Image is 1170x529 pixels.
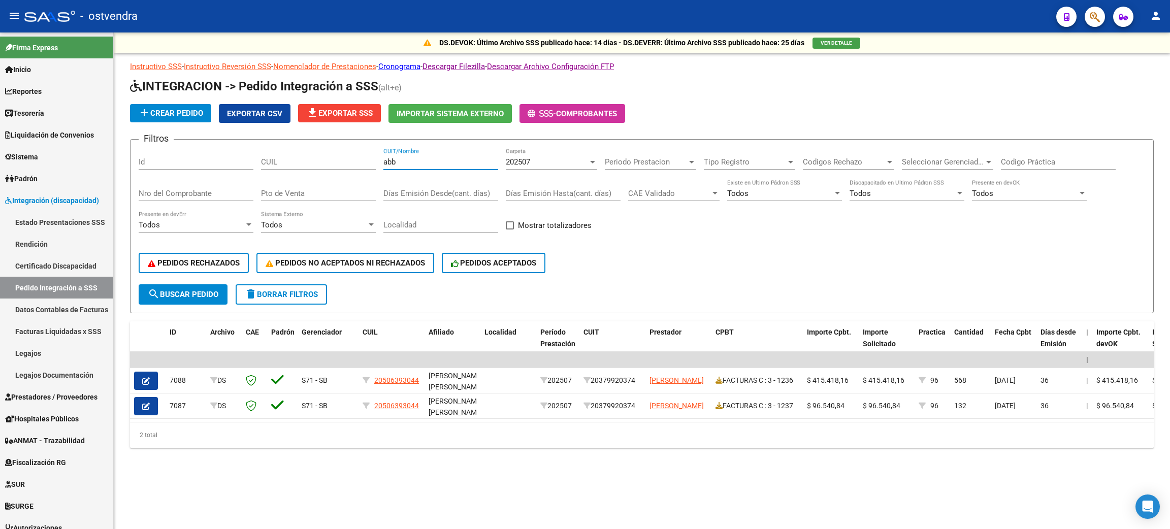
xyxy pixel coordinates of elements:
datatable-header-cell: CUIL [359,321,425,366]
div: DS [210,400,238,412]
span: [DATE] [995,402,1016,410]
span: Cantidad [954,328,984,336]
a: Instructivo SSS [130,62,182,71]
span: | [1086,328,1088,336]
h3: Filtros [139,131,174,146]
button: VER DETALLE [812,38,860,49]
span: Exportar CSV [227,109,282,118]
span: CPBT [716,328,734,336]
span: Gerenciador [302,328,342,336]
span: CUIT [583,328,599,336]
div: 20379920374 [583,375,641,386]
button: Buscar Pedido [139,284,227,305]
button: Exportar CSV [219,104,290,123]
span: Tipo Registro [704,157,786,167]
button: PEDIDOS ACEPTADOS [442,253,546,273]
span: | [1086,376,1088,384]
a: Descargar Filezilla [422,62,485,71]
span: Liquidación de Convenios [5,129,94,141]
span: SURGE [5,501,34,512]
a: Nomenclador de Prestaciones [273,62,376,71]
span: Todos [139,220,160,229]
span: Todos [261,220,282,229]
span: $ 96.540,84 [1096,402,1134,410]
span: Tesorería [5,108,44,119]
span: [PERSON_NAME] [649,376,704,384]
span: Crear Pedido [138,109,203,118]
datatable-header-cell: Período Prestación [536,321,579,366]
span: | [1086,355,1088,363]
datatable-header-cell: Padrón [267,321,298,366]
div: 7087 [170,400,202,412]
span: Periodo Prestacion [605,157,687,167]
div: Open Intercom Messenger [1135,494,1160,519]
span: [PERSON_NAME] [649,402,704,410]
span: Padrón [5,173,38,184]
span: Reportes [5,86,42,97]
datatable-header-cell: Gerenciador [298,321,359,366]
p: - - - - - [130,61,1154,72]
span: Mostrar totalizadores [518,219,592,232]
button: -Comprobantes [519,104,625,123]
datatable-header-cell: Archivo [206,321,242,366]
datatable-header-cell: ID [166,321,206,366]
span: Fecha Cpbt [995,328,1031,336]
span: Prestadores / Proveedores [5,391,97,403]
div: 202507 [540,400,575,412]
span: ID [170,328,176,336]
p: DS.DEVOK: Último Archivo SSS publicado hace: 14 días - DS.DEVERR: Último Archivo SSS publicado ha... [439,37,804,48]
span: Seleccionar Gerenciador [902,157,984,167]
span: VER DETALLE [821,40,852,46]
span: 20506393044 [374,376,419,384]
div: FACTURAS C : 3 - 1236 [716,375,799,386]
span: 36 [1041,402,1049,410]
span: Practica [919,328,946,336]
span: Importe Cpbt. [807,328,851,336]
span: $ 96.540,84 [807,402,844,410]
mat-icon: file_download [306,107,318,119]
mat-icon: person [1150,10,1162,22]
datatable-header-cell: Días desde Emisión [1036,321,1082,366]
span: $ 415.418,16 [863,376,904,384]
button: Importar Sistema Externo [388,104,512,123]
span: Buscar Pedido [148,290,218,299]
a: Cronograma [378,62,420,71]
mat-icon: search [148,288,160,300]
span: Todos [972,189,993,198]
span: Importar Sistema Externo [397,109,504,118]
datatable-header-cell: Practica [915,321,950,366]
span: Archivo [210,328,235,336]
a: Instructivo Reversión SSS [184,62,271,71]
span: Afiliado [429,328,454,336]
datatable-header-cell: Prestador [645,321,711,366]
span: Sistema [5,151,38,162]
span: 96 [930,376,938,384]
span: 20506393044 [374,402,419,410]
span: - ostvendra [80,5,138,27]
span: - [528,109,556,118]
div: 7088 [170,375,202,386]
span: | [1086,402,1088,410]
datatable-header-cell: | [1082,321,1092,366]
button: PEDIDOS RECHAZADOS [139,253,249,273]
datatable-header-cell: Importe Solicitado [859,321,915,366]
div: 20379920374 [583,400,641,412]
span: CAE Validado [628,189,710,198]
datatable-header-cell: Afiliado [425,321,480,366]
span: Localidad [484,328,516,336]
span: S71 - SB [302,402,328,410]
span: CAE [246,328,259,336]
datatable-header-cell: CPBT [711,321,803,366]
span: Codigos Rechazo [803,157,885,167]
div: 2 total [130,422,1154,448]
span: 96 [930,402,938,410]
span: Exportar SSS [306,109,373,118]
span: Inicio [5,64,31,75]
span: [DATE] [995,376,1016,384]
span: Todos [727,189,749,198]
a: Descargar Archivo Configuración FTP [487,62,614,71]
span: SUR [5,479,25,490]
span: [PERSON_NAME] [PERSON_NAME] , [429,372,483,403]
datatable-header-cell: Importe Cpbt. [803,321,859,366]
span: [PERSON_NAME] [PERSON_NAME] , [429,397,483,428]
